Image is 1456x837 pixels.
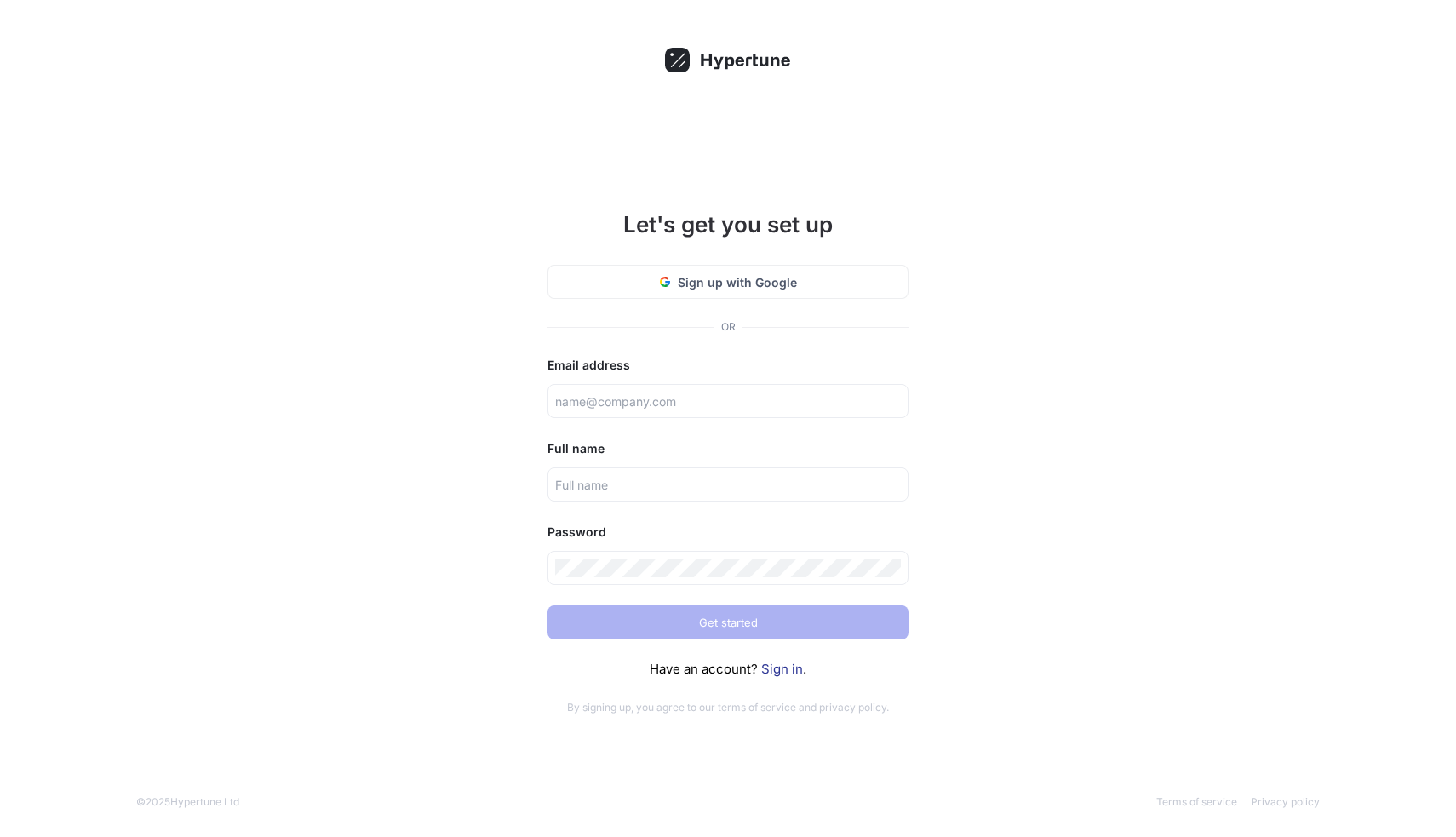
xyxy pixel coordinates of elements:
[718,701,796,714] a: terms of service
[699,617,758,628] span: Get started
[547,265,909,299] button: Sign up with Google
[1156,795,1237,808] a: Terms of service
[555,476,901,494] input: Full name
[547,700,909,715] p: By signing up, you agree to our and .
[547,522,909,542] div: Password
[678,273,797,291] span: Sign up with Google
[761,661,803,677] a: Sign in
[547,439,909,459] div: Full name
[547,660,909,679] div: Have an account? .
[819,701,886,714] a: privacy policy
[547,208,909,241] h1: Let's get you set up
[1251,795,1320,808] a: Privacy policy
[547,355,909,376] div: Email address
[547,605,909,639] button: Get started
[721,319,736,335] div: OR
[555,393,901,410] input: name@company.com
[136,794,239,810] div: © 2025 Hypertune Ltd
